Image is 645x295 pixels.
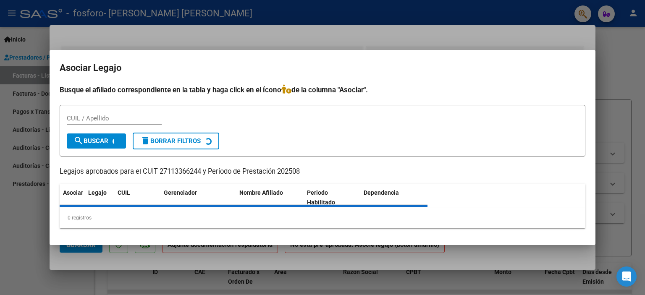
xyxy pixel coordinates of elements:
datatable-header-cell: Dependencia [360,184,428,211]
span: Gerenciador [164,189,197,196]
span: CUIL [118,189,130,196]
datatable-header-cell: Gerenciador [160,184,236,211]
span: Legajo [88,189,107,196]
mat-icon: search [73,136,84,146]
mat-icon: delete [140,136,150,146]
span: Dependencia [364,189,399,196]
div: 0 registros [60,207,585,228]
datatable-header-cell: CUIL [114,184,160,211]
p: Legajos aprobados para el CUIT 27113366244 y Período de Prestación 202508 [60,167,585,177]
h2: Asociar Legajo [60,60,585,76]
datatable-header-cell: Asociar [60,184,85,211]
span: Buscar [73,137,108,145]
button: Buscar [67,133,126,149]
span: Asociar [63,189,83,196]
span: Periodo Habilitado [307,189,335,206]
span: Borrar Filtros [140,137,201,145]
div: Open Intercom Messenger [616,266,637,287]
datatable-header-cell: Legajo [85,184,114,211]
h4: Busque el afiliado correspondiente en la tabla y haga click en el ícono de la columna "Asociar". [60,84,585,95]
datatable-header-cell: Nombre Afiliado [236,184,304,211]
button: Borrar Filtros [133,133,219,149]
span: Nombre Afiliado [239,189,283,196]
datatable-header-cell: Periodo Habilitado [304,184,360,211]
